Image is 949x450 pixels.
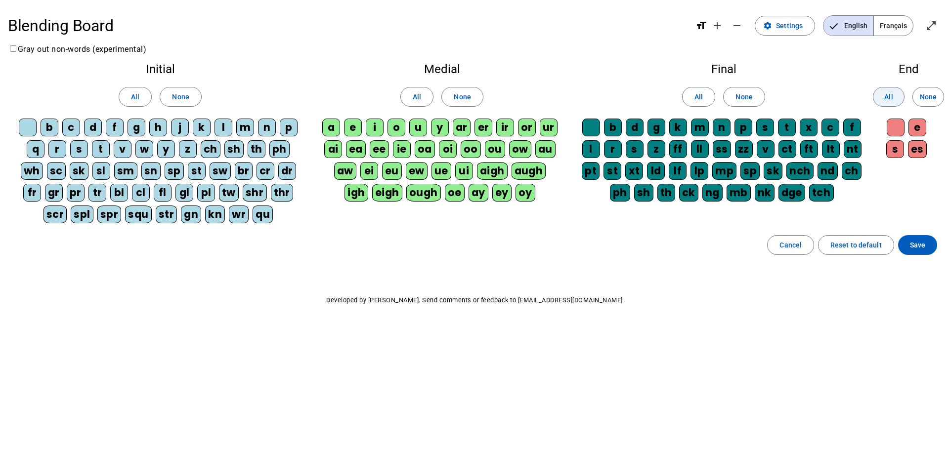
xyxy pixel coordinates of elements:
[413,91,421,103] span: All
[8,294,941,306] p: Developed by [PERSON_NAME]. Send comments or feedback to [EMAIL_ADDRESS][DOMAIN_NAME]
[439,140,457,158] div: oi
[27,140,44,158] div: q
[647,162,665,180] div: ld
[370,140,389,158] div: ee
[344,119,362,136] div: e
[669,119,687,136] div: k
[711,20,723,32] mat-icon: add
[844,140,862,158] div: nt
[320,63,563,75] h2: Medial
[485,140,505,158] div: ou
[496,119,514,136] div: ir
[843,119,861,136] div: f
[441,87,483,107] button: None
[372,184,402,202] div: eigh
[243,184,267,202] div: shr
[707,16,727,36] button: Increase font size
[236,119,254,136] div: m
[179,140,197,158] div: z
[779,239,802,251] span: Cancel
[445,184,465,202] div: oe
[149,119,167,136] div: h
[229,205,249,223] div: wr
[842,162,862,180] div: ch
[157,140,175,158] div: y
[125,205,152,223] div: squ
[682,87,715,107] button: All
[755,184,775,202] div: nk
[756,119,774,136] div: s
[400,87,433,107] button: All
[258,119,276,136] div: n
[908,140,927,158] div: es
[921,16,941,36] button: Enter full screen
[604,140,622,158] div: r
[41,119,58,136] div: b
[181,205,201,223] div: gn
[43,205,67,223] div: scr
[626,140,644,158] div: s
[778,140,796,158] div: ct
[920,91,937,103] span: None
[119,87,152,107] button: All
[324,140,342,158] div: ai
[334,162,356,180] div: aw
[669,140,687,158] div: ff
[509,140,531,158] div: ow
[8,10,688,41] h1: Blending Board
[92,140,110,158] div: t
[755,16,815,36] button: Settings
[647,140,665,158] div: z
[278,162,296,180] div: dr
[695,20,707,32] mat-icon: format_size
[582,162,600,180] div: pt
[823,15,913,36] mat-button-toggle-group: Language selection
[114,140,131,158] div: v
[248,140,265,158] div: th
[821,119,839,136] div: c
[70,162,88,180] div: sk
[800,140,818,158] div: ft
[88,184,106,202] div: tr
[393,140,411,158] div: ie
[346,140,366,158] div: ea
[734,119,752,136] div: p
[657,184,675,202] div: th
[634,184,653,202] div: sh
[776,20,803,32] span: Settings
[822,140,840,158] div: lt
[409,119,427,136] div: u
[154,184,172,202] div: fl
[461,140,481,158] div: oo
[702,184,723,202] div: ng
[67,184,85,202] div: pr
[492,184,512,202] div: ey
[132,184,150,202] div: cl
[131,91,139,103] span: All
[97,205,122,223] div: spr
[106,119,124,136] div: f
[431,162,451,180] div: ue
[626,119,644,136] div: d
[713,119,731,136] div: n
[257,162,274,180] div: cr
[10,45,16,52] input: Gray out non-words (experimental)
[873,87,905,107] button: All
[406,184,441,202] div: ough
[516,184,535,202] div: oy
[271,184,294,202] div: thr
[898,235,937,255] button: Save
[62,119,80,136] div: c
[604,162,621,180] div: st
[800,119,818,136] div: x
[778,119,796,136] div: t
[713,140,731,158] div: ss
[540,119,558,136] div: ur
[818,162,838,180] div: nd
[535,140,556,158] div: au
[786,162,814,180] div: nch
[823,16,873,36] span: English
[455,162,473,180] div: ui
[604,119,622,136] div: b
[735,140,753,158] div: zz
